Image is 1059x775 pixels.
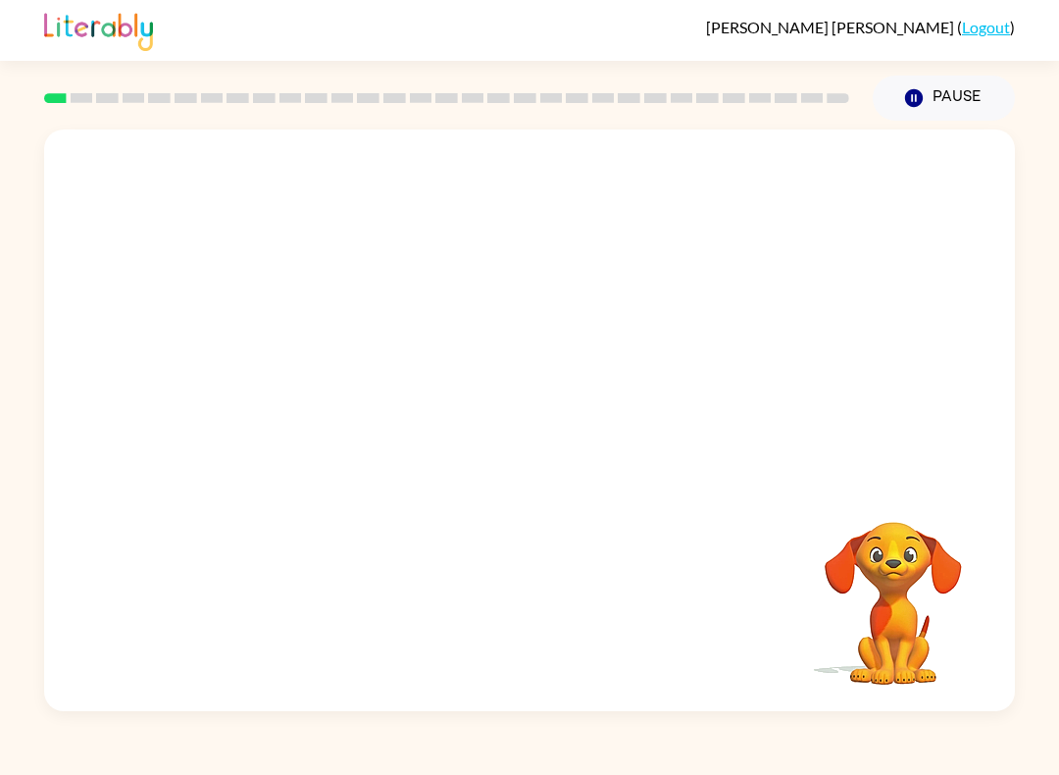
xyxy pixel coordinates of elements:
[795,491,991,688] video: Your browser must support playing .mp4 files to use Literably. Please try using another browser.
[706,18,957,36] span: [PERSON_NAME] [PERSON_NAME]
[873,76,1015,121] button: Pause
[962,18,1010,36] a: Logout
[706,18,1015,36] div: ( )
[44,8,153,51] img: Literably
